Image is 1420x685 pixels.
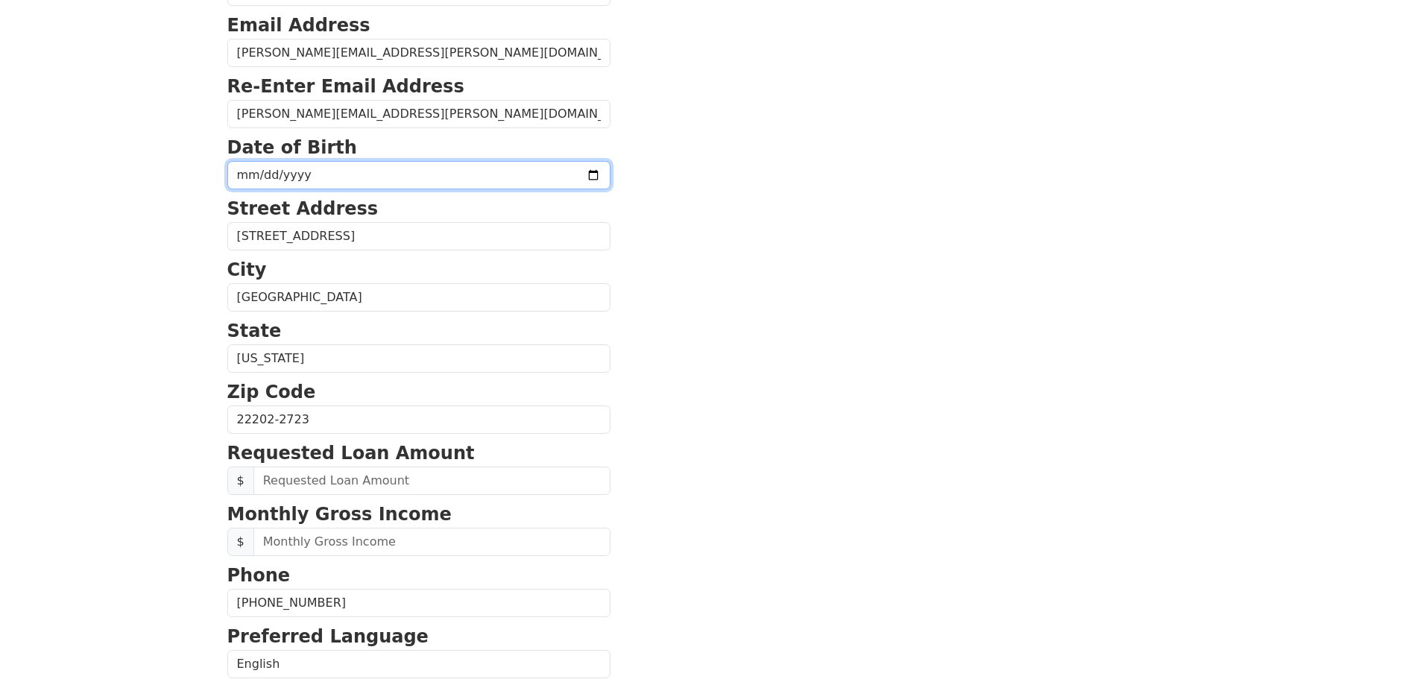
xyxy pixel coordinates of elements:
[227,501,610,528] p: Monthly Gross Income
[227,283,610,312] input: City
[227,76,464,97] strong: Re-Enter Email Address
[227,100,610,128] input: Re-Enter Email Address
[227,565,291,586] strong: Phone
[227,405,610,434] input: Zip Code
[227,39,610,67] input: Email Address
[227,321,282,341] strong: State
[227,198,379,219] strong: Street Address
[227,222,610,250] input: Street Address
[227,467,254,495] span: $
[227,443,475,464] strong: Requested Loan Amount
[227,626,429,647] strong: Preferred Language
[227,15,370,36] strong: Email Address
[253,528,610,556] input: Monthly Gross Income
[227,137,357,158] strong: Date of Birth
[227,528,254,556] span: $
[253,467,610,495] input: Requested Loan Amount
[227,259,267,280] strong: City
[227,589,610,617] input: Phone
[227,382,316,403] strong: Zip Code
